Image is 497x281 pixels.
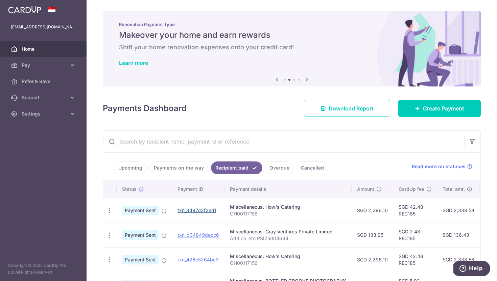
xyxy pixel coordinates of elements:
[211,161,262,174] a: Recipient paid
[412,163,466,170] span: Read more on statuses
[22,94,66,101] span: Support
[393,198,437,223] td: SGD 42.48 REC185
[103,11,481,86] img: Renovation banner
[437,223,480,247] td: SGD 136.43
[297,161,328,174] a: Cancelled
[177,257,219,262] a: txn_426e5264bc3
[230,228,346,235] div: Miscellaneous. Cray Ventures Private Limited
[304,100,390,117] a: Download Report
[122,186,137,193] span: Status
[437,247,480,272] td: SGD 2,338.58
[11,24,76,30] p: [EMAIL_ADDRESS][DOMAIN_NAME]
[265,161,294,174] a: Overdue
[453,261,490,278] iframe: Opens a widget where you can find more information
[119,59,148,66] a: Learn more
[352,223,393,247] td: SGD 133.95
[177,232,219,238] a: txn_d34849decc6
[119,22,465,27] p: Renovation Payment Type
[352,247,393,272] td: SGD 2,296.10
[398,100,481,117] a: Create Payment
[230,204,346,210] div: Miscellaneous. How's Catering
[103,102,187,114] h4: Payments Dashboard
[393,223,437,247] td: SGD 2.48 REC185
[172,180,224,198] th: Payment ID
[103,131,464,152] input: Search by recipient name, payment id or reference
[122,230,159,240] span: Payment Sent
[412,163,472,170] a: Read more on statuses
[22,62,66,69] span: Pay
[423,104,464,112] span: Create Payment
[357,186,374,193] span: Amount
[177,207,216,213] a: txn_8497d2f2ed1
[224,180,352,198] th: Payment details
[230,235,346,242] p: Add on into PSI25004694
[149,161,208,174] a: Payments on the way
[22,110,66,117] span: Settings
[119,43,465,51] h6: Shift your home renovation expenses onto your credit card!
[8,5,41,14] img: CardUp
[352,198,393,223] td: SGD 2,296.10
[122,206,159,215] span: Payment Sent
[399,186,424,193] span: CardUp fee
[230,260,346,266] p: OH00117156
[230,210,346,217] p: OH00117156
[122,255,159,264] span: Payment Sent
[437,198,480,223] td: SGD 2,338.58
[114,161,147,174] a: Upcoming
[443,186,465,193] span: Total amt.
[329,104,374,112] span: Download Report
[119,30,465,41] h5: Makeover your home and earn rewards
[22,78,66,85] span: Refer & Save
[393,247,437,272] td: SGD 42.48 REC185
[230,253,346,260] div: Miscellaneous. How's Catering
[22,46,66,52] span: Home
